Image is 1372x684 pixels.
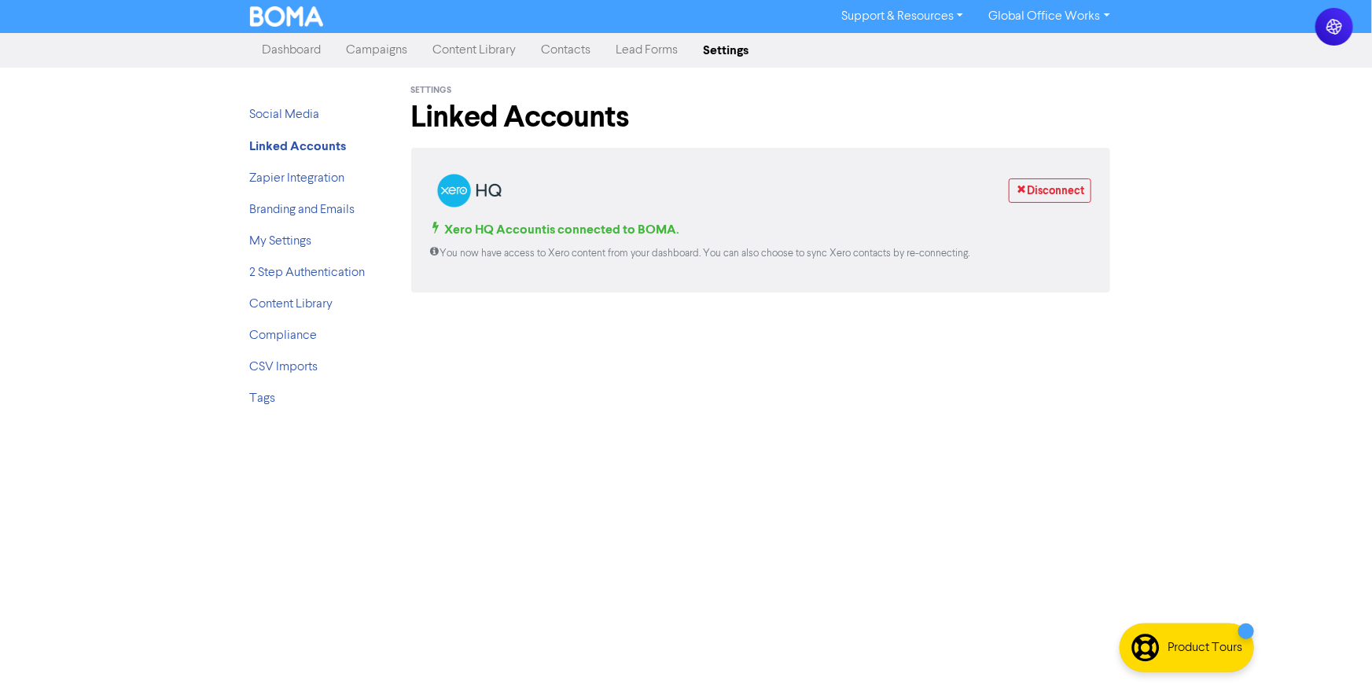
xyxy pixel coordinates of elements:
[250,108,320,121] a: Social Media
[691,35,762,66] a: Settings
[250,298,333,311] a: Content Library
[411,85,452,96] span: Settings
[529,35,604,66] a: Contacts
[411,148,1111,292] div: Getting Started with BOMA
[250,138,347,154] strong: Linked Accounts
[411,99,1111,135] h1: Linked Accounts
[250,204,355,216] a: Branding and Emails
[250,35,334,66] a: Dashboard
[430,222,680,237] span: Xero HQ Account is connected to BOMA.
[430,167,509,214] img: xero logo
[250,172,345,185] a: Zapier Integration
[250,267,366,279] a: 2 Step Authentication
[250,141,347,153] a: Linked Accounts
[250,6,324,27] img: BOMA Logo
[250,235,312,248] a: My Settings
[334,35,421,66] a: Campaigns
[1009,178,1091,203] a: Disconnect
[430,246,1092,261] p: You now have access to Xero content from your dashboard. You can also choose to sync Xero contact...
[604,35,691,66] a: Lead Forms
[250,392,276,405] a: Tags
[1293,609,1372,684] iframe: Chat Widget
[421,35,529,66] a: Content Library
[829,4,976,29] a: Support & Resources
[976,4,1122,29] a: Global Office Works
[250,329,318,342] a: Compliance
[250,361,318,373] a: CSV Imports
